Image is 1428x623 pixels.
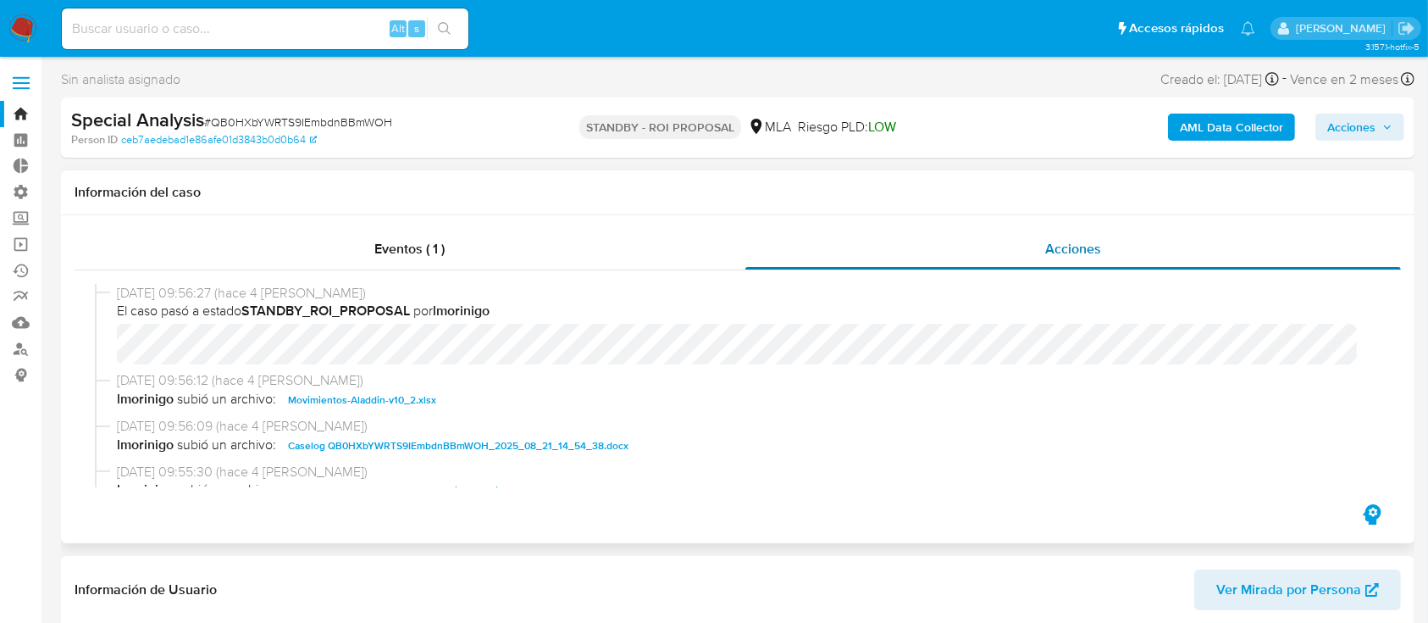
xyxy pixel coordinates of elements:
span: subió un archivo: [177,390,276,410]
button: Ver Mirada por Persona [1194,570,1401,610]
span: Eventos ( 1 ) [374,239,445,259]
div: MLA [748,118,791,136]
span: [DATE] 09:56:27 (hace 4 [PERSON_NAME]) [117,284,1374,303]
button: Caselog QB0HXbYWRTS9IEmbdnBBmWOH_2025_08_21_14_54_38.docx [280,436,637,456]
span: El caso pasó a estado por [117,302,1374,320]
b: lmorinigo [117,390,174,410]
span: [DATE] 09:55:30 (hace 4 [PERSON_NAME]) [117,463,1374,481]
span: Acciones [1045,239,1101,259]
span: Riesgo PLD: [798,118,896,136]
span: Sin analista asignado [61,70,180,89]
button: QB0HXbYWRTS9IEmbdnBBmWOH_internal_info_28_8_2025.pdf [280,481,599,501]
p: ezequiel.castrillon@mercadolibre.com [1296,20,1392,36]
span: [DATE] 09:56:09 (hace 4 [PERSON_NAME]) [117,417,1374,436]
h1: Información de Usuario [75,581,217,598]
span: Acciones [1327,114,1375,141]
a: ceb7aedebad1e86afe01d3843b0d0b64 [121,132,317,147]
h1: Información del caso [75,184,1401,201]
b: Person ID [71,132,118,147]
span: Accesos rápidos [1129,19,1224,37]
button: AML Data Collector [1168,114,1295,141]
span: # QB0HXbYWRTS9IEmbdnBBmWOH [204,114,392,131]
button: Movimientos-Aladdin-v10_2.xlsx [280,390,445,410]
span: LOW [868,117,896,136]
span: subió un archivo: [177,481,276,501]
span: QB0HXbYWRTS9IEmbdnBBmWOH_internal_info_28_8_2025.pdf [288,481,590,501]
span: Ver Mirada por Persona [1216,570,1361,610]
a: Salir [1398,19,1415,37]
button: Acciones [1315,114,1404,141]
span: Caselog QB0HXbYWRTS9IEmbdnBBmWOH_2025_08_21_14_54_38.docx [288,436,628,456]
p: STANDBY - ROI PROPOSAL [579,115,741,139]
b: lmorinigo [117,481,174,501]
button: search-icon [427,17,462,41]
span: Movimientos-Aladdin-v10_2.xlsx [288,390,436,410]
b: Special Analysis [71,106,204,133]
div: Creado el: [DATE] [1160,68,1279,91]
span: - [1282,68,1287,91]
b: lmorinigo [117,436,174,456]
b: AML Data Collector [1180,114,1283,141]
span: subió un archivo: [177,436,276,456]
span: Alt [391,20,405,36]
span: [DATE] 09:56:12 (hace 4 [PERSON_NAME]) [117,371,1374,390]
span: Vence en 2 meses [1290,70,1398,89]
b: lmorinigo [433,301,490,320]
span: s [414,20,419,36]
a: Notificaciones [1241,21,1255,36]
input: Buscar usuario o caso... [62,18,468,40]
b: STANDBY_ROI_PROPOSAL [241,301,410,320]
